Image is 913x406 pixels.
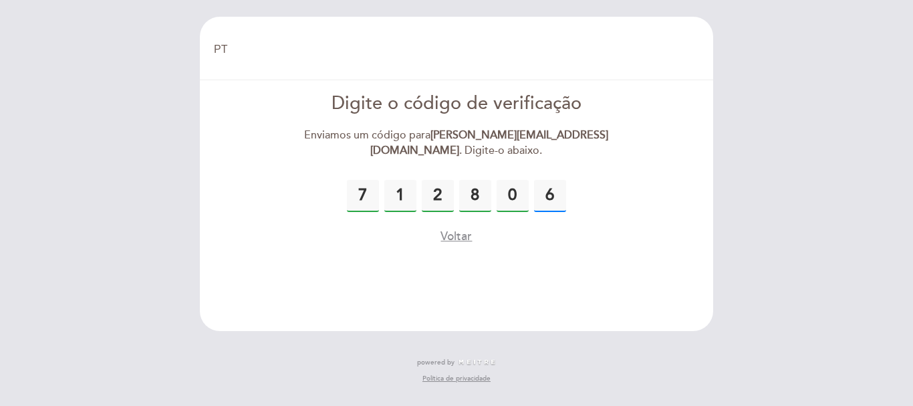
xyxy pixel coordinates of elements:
span: powered by [417,358,454,367]
div: Enviamos um código para . Digite-o abaixo. [303,128,610,159]
strong: [PERSON_NAME][EMAIL_ADDRESS][DOMAIN_NAME] [370,128,608,157]
input: 0 [459,180,491,212]
button: Voltar [440,228,472,245]
input: 0 [384,180,416,212]
a: Política de privacidade [422,374,491,383]
input: 0 [347,180,379,212]
input: 0 [497,180,529,212]
div: Digite o código de verificação [303,91,610,117]
input: 0 [422,180,454,212]
input: 0 [534,180,566,212]
img: MEITRE [458,359,496,366]
a: powered by [417,358,496,367]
